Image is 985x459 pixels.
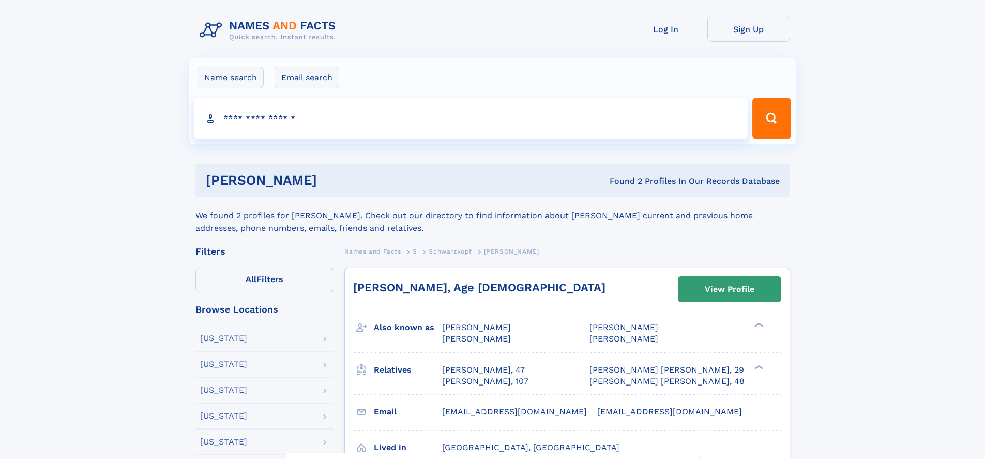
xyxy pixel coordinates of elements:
span: [GEOGRAPHIC_DATA], [GEOGRAPHIC_DATA] [442,442,619,452]
span: [EMAIL_ADDRESS][DOMAIN_NAME] [597,407,742,417]
label: Filters [195,268,334,292]
div: ❯ [752,322,764,329]
a: S [413,245,417,258]
a: [PERSON_NAME], Age [DEMOGRAPHIC_DATA] [353,281,605,294]
input: search input [194,98,748,139]
div: Filters [195,247,334,256]
h1: [PERSON_NAME] [206,174,463,187]
div: ❯ [752,364,764,371]
span: [EMAIL_ADDRESS][DOMAIN_NAME] [442,407,587,417]
span: [PERSON_NAME] [484,248,539,255]
div: We found 2 profiles for [PERSON_NAME]. Check out our directory to find information about [PERSON_... [195,197,790,234]
div: [US_STATE] [200,412,247,420]
img: Logo Names and Facts [195,17,344,45]
span: S [413,248,417,255]
span: [PERSON_NAME] [442,334,511,344]
a: [PERSON_NAME] [PERSON_NAME], 48 [589,376,745,387]
span: All [246,274,256,284]
span: [PERSON_NAME] [589,322,658,332]
div: [US_STATE] [200,334,247,343]
a: Names and Facts [344,245,401,258]
a: Log In [625,17,707,42]
span: Schwarzkopf [429,248,472,255]
span: [PERSON_NAME] [442,322,511,332]
h3: Also known as [374,319,442,336]
div: [US_STATE] [200,386,247,394]
div: [US_STATE] [200,438,247,446]
div: [US_STATE] [200,360,247,368]
button: Search Button [752,98,791,139]
div: Found 2 Profiles In Our Records Database [463,175,780,187]
a: [PERSON_NAME], 47 [442,364,525,376]
label: Email search [275,67,339,88]
div: View Profile [705,277,754,301]
a: [PERSON_NAME] [PERSON_NAME], 29 [589,364,744,376]
a: View Profile [678,277,781,302]
h3: Lived in [374,439,442,456]
h3: Email [374,403,442,421]
a: [PERSON_NAME], 107 [442,376,528,387]
span: [PERSON_NAME] [589,334,658,344]
div: Browse Locations [195,305,334,314]
a: Schwarzkopf [429,245,472,258]
a: Sign Up [707,17,790,42]
h3: Relatives [374,361,442,379]
label: Name search [198,67,264,88]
